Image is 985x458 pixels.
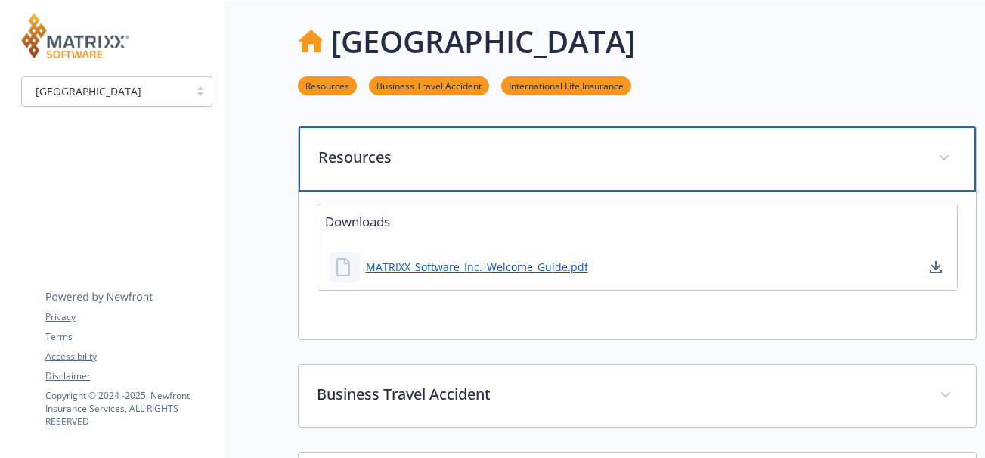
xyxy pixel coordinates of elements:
div: Resources [299,126,976,192]
p: Business Travel Accident [317,383,922,406]
div: Resources [299,192,976,338]
div: Business Travel Accident [299,365,976,427]
p: Resources [318,146,920,169]
a: Terms [45,330,212,344]
p: Copyright © 2024 - 2025 , Newfront Insurance Services, ALL RIGHTS RESERVED [45,389,212,428]
p: Downloads [317,204,957,239]
h1: [GEOGRAPHIC_DATA] [331,19,635,64]
a: Privacy [45,310,212,324]
a: International Life Insurance [501,78,631,92]
span: [GEOGRAPHIC_DATA] [29,83,181,99]
a: download document [927,258,945,276]
a: Accessibility [45,350,212,363]
a: MATRIXX_Software_Inc._Welcome_Guide.pdf [366,259,588,275]
a: Resources [298,78,357,92]
a: Business Travel Accident [369,78,489,92]
a: Disclaimer [45,369,212,383]
span: [GEOGRAPHIC_DATA] [36,83,141,99]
